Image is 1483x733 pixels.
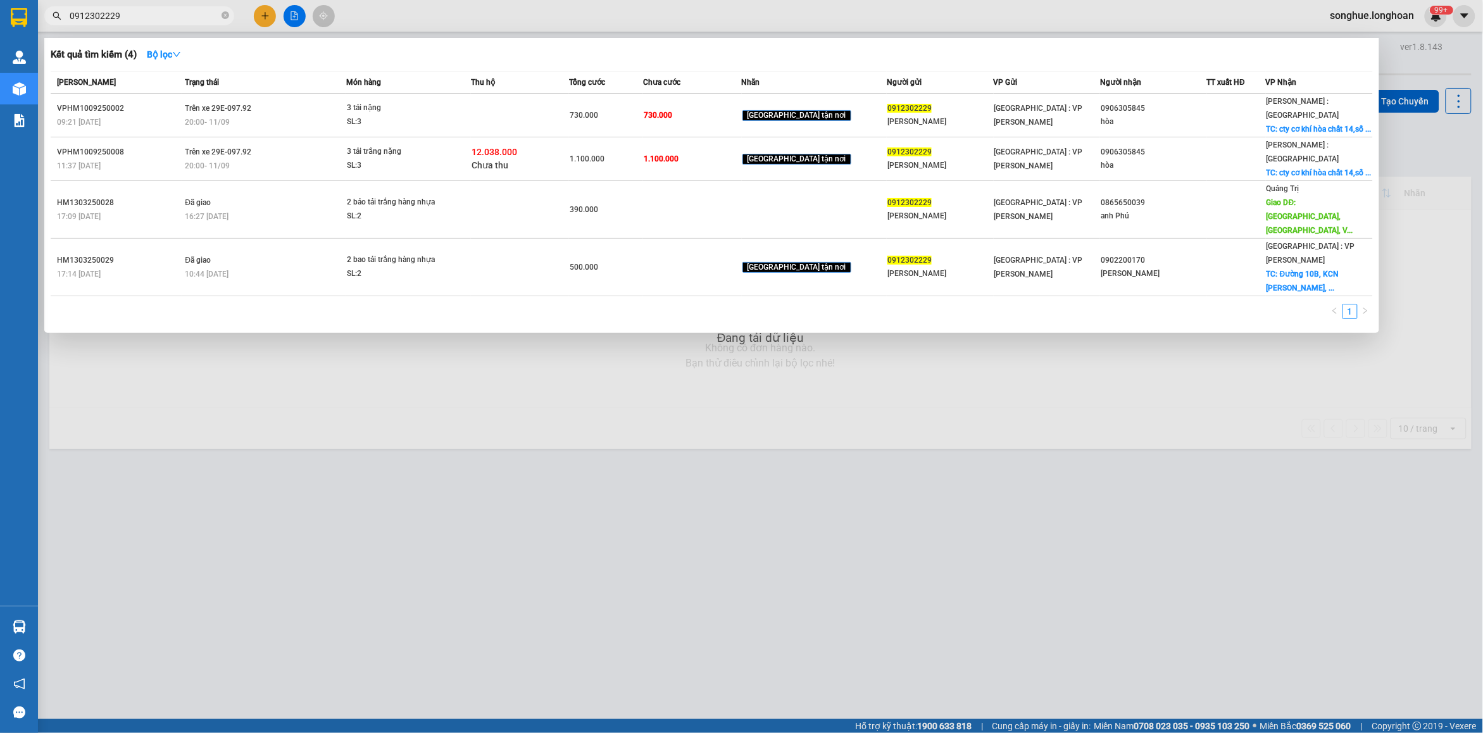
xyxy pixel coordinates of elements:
[887,78,922,87] span: Người gửi
[887,267,993,280] div: [PERSON_NAME]
[1100,78,1141,87] span: Người nhận
[1267,184,1299,193] span: Quảng Trị
[1342,304,1358,319] li: 1
[1267,97,1339,120] span: [PERSON_NAME] : [GEOGRAPHIC_DATA]
[57,254,181,267] div: HM1303250029
[1267,125,1372,134] span: TC: cty cơ khí hòa chất 14,số ...
[471,78,495,87] span: Thu hộ
[1267,168,1372,177] span: TC: cty cơ khí hòa chất 14,số ...
[347,115,442,129] div: SL: 3
[1101,267,1206,280] div: [PERSON_NAME]
[644,154,679,163] span: 1.100.000
[1101,159,1206,172] div: hòa
[13,649,25,661] span: question-circle
[347,196,442,210] div: 2 bảo tải trắng hàng nhựa
[347,267,442,281] div: SL: 2
[185,118,230,127] span: 20:00 - 11/09
[1101,146,1206,159] div: 0906305845
[1207,78,1246,87] span: TT xuất HĐ
[13,82,26,96] img: warehouse-icon
[185,256,211,265] span: Đã giao
[347,253,442,267] div: 2 bao tải trắng hàng nhựa
[172,50,181,59] span: down
[1358,304,1373,319] button: right
[57,118,101,127] span: 09:21 [DATE]
[569,78,605,87] span: Tổng cước
[994,256,1083,279] span: [GEOGRAPHIC_DATA] : VP [PERSON_NAME]
[347,145,442,159] div: 3 tải trắng nặng
[570,263,598,272] span: 500.000
[1331,307,1339,315] span: left
[222,10,229,22] span: close-circle
[57,196,181,210] div: HM1303250028
[1358,304,1373,319] li: Next Page
[347,101,442,115] div: 3 tải nặng
[742,154,851,165] span: [GEOGRAPHIC_DATA] tận nơi
[51,48,137,61] h3: Kết quả tìm kiếm ( 4 )
[185,78,219,87] span: Trạng thái
[887,210,993,223] div: [PERSON_NAME]
[1327,304,1342,319] button: left
[347,210,442,223] div: SL: 2
[1101,210,1206,223] div: anh Phú
[1267,141,1339,163] span: [PERSON_NAME] : [GEOGRAPHIC_DATA]
[1267,270,1339,292] span: TC: Đường 10B, KCN [PERSON_NAME], ...
[887,256,932,265] span: 0912302229
[185,104,251,113] span: Trên xe 29E-097.92
[57,270,101,279] span: 17:14 [DATE]
[57,161,101,170] span: 11:37 [DATE]
[13,706,25,718] span: message
[472,160,508,170] span: Chưa thu
[185,198,211,207] span: Đã giao
[1361,307,1369,315] span: right
[1101,115,1206,128] div: hòa
[222,11,229,19] span: close-circle
[13,114,26,127] img: solution-icon
[57,102,181,115] div: VPHM1009250002
[887,159,993,172] div: [PERSON_NAME]
[1343,304,1357,318] a: 1
[742,78,760,87] span: Nhãn
[1266,78,1297,87] span: VP Nhận
[887,147,932,156] span: 0912302229
[472,147,517,157] span: 12.038.000
[994,198,1083,221] span: [GEOGRAPHIC_DATA] : VP [PERSON_NAME]
[70,9,219,23] input: Tìm tên, số ĐT hoặc mã đơn
[570,111,598,120] span: 730.000
[57,78,116,87] span: [PERSON_NAME]
[347,159,442,173] div: SL: 3
[1101,254,1206,267] div: 0902200170
[346,78,381,87] span: Món hàng
[57,146,181,159] div: VPHM1009250008
[13,51,26,64] img: warehouse-icon
[185,161,230,170] span: 20:00 - 11/09
[1267,242,1355,265] span: [GEOGRAPHIC_DATA] : VP [PERSON_NAME]
[185,270,228,279] span: 10:44 [DATE]
[1327,304,1342,319] li: Previous Page
[185,147,251,156] span: Trên xe 29E-097.92
[137,44,191,65] button: Bộ lọcdown
[570,205,598,214] span: 390.000
[887,115,993,128] div: [PERSON_NAME]
[1101,196,1206,210] div: 0865650039
[13,678,25,690] span: notification
[13,620,26,634] img: warehouse-icon
[570,154,604,163] span: 1.100.000
[887,198,932,207] span: 0912302229
[994,147,1083,170] span: [GEOGRAPHIC_DATA] : VP [PERSON_NAME]
[742,110,851,122] span: [GEOGRAPHIC_DATA] tận nơi
[994,104,1083,127] span: [GEOGRAPHIC_DATA] : VP [PERSON_NAME]
[53,11,61,20] span: search
[887,104,932,113] span: 0912302229
[644,111,672,120] span: 730.000
[57,212,101,221] span: 17:09 [DATE]
[147,49,181,60] strong: Bộ lọc
[1101,102,1206,115] div: 0906305845
[11,8,27,27] img: logo-vxr
[994,78,1018,87] span: VP Gửi
[1267,198,1353,235] span: Giao DĐ: [GEOGRAPHIC_DATA], [GEOGRAPHIC_DATA], V...
[742,262,851,273] span: [GEOGRAPHIC_DATA] tận nơi
[185,212,228,221] span: 16:27 [DATE]
[643,78,680,87] span: Chưa cước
